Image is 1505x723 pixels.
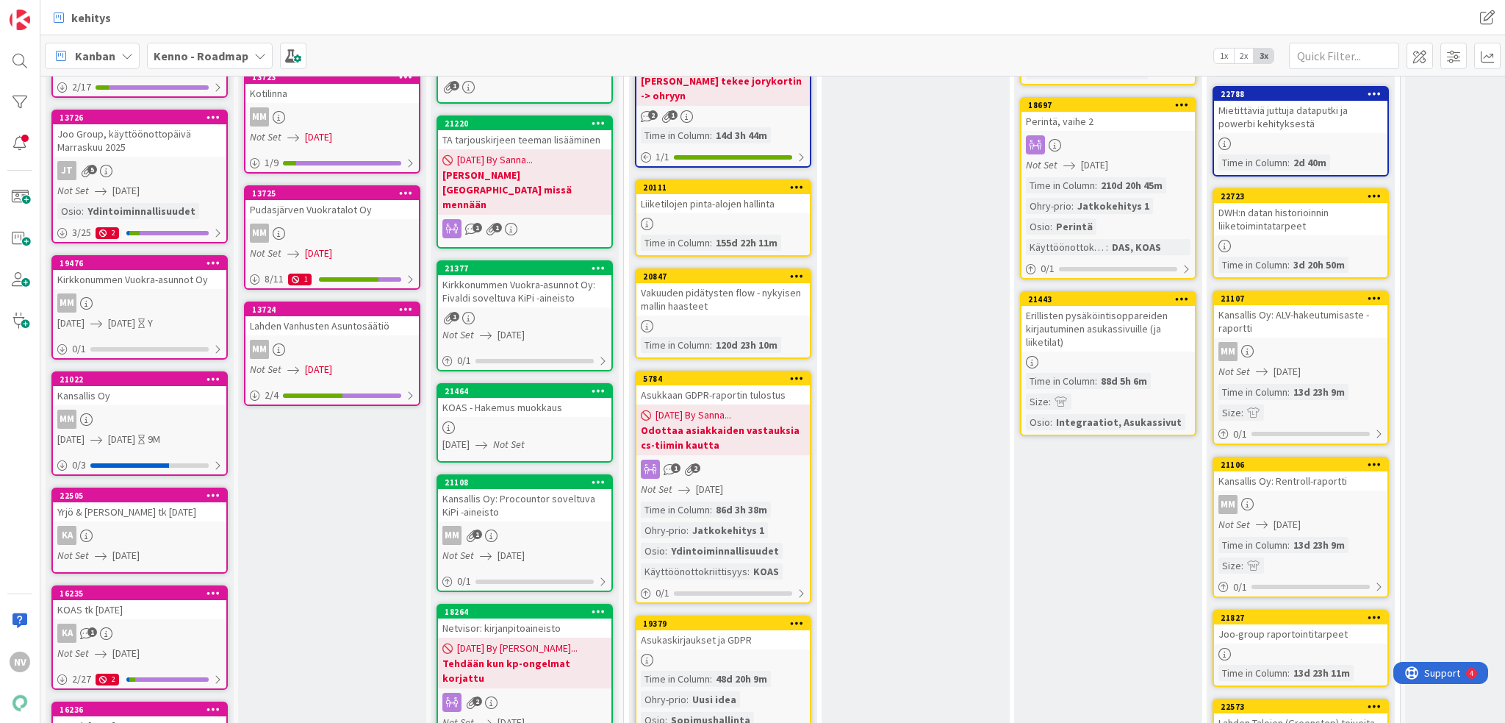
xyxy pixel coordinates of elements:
i: Not Set [641,482,672,496]
div: 21443 [1028,294,1195,304]
div: 21108Kansallis Oy: Procountor soveltuva KiPi -aineisto [438,476,611,521]
a: 21107Kansallis Oy: ALV-hakeutumisaste -raporttiMMNot Set[DATE]Time in Column:13d 23h 9mSize:0/1 [1213,291,1389,445]
span: : [747,563,750,580]
i: Not Set [442,328,474,341]
span: : [1095,373,1097,389]
div: 210d 20h 45m [1097,177,1166,193]
div: Time in Column [1218,384,1287,400]
div: Jatkokehitys 1 [689,522,768,538]
i: Not Set [1026,158,1057,171]
div: Ohry-prio [1026,198,1071,214]
a: 22723DWH:n datan historioinnin liiketoimintatarpeetTime in Column:3d 20h 50m [1213,188,1389,279]
span: [DATE] [112,183,140,199]
a: 18697Perintä, vaihe 2Not Set[DATE]Time in Column:210d 20h 45mOhry-prio:Jatkokehitys 1Osio:Perintä... [1020,97,1196,279]
span: 2 [648,110,658,120]
div: Joo-group raportointitarpeet [1214,624,1387,644]
div: KA [53,624,226,643]
div: 2 [96,674,119,685]
a: 5784Asukkaan GDPR-raportin tulostus[DATE] By Sanna...Odottaa asiakkaiden vastauksia cs-tiimin kau... [635,371,811,604]
div: 20111 [636,181,810,194]
div: Time in Column [1026,373,1095,389]
span: : [665,543,667,559]
i: Not Set [493,438,525,451]
span: 0 / 1 [1041,261,1055,277]
div: 1 [288,274,312,285]
div: Osio [57,203,82,219]
a: 13725Pudasjärven Vuokratalot OyMMNot Set[DATE]8/111 [244,185,420,290]
div: 2/272 [53,670,226,688]
div: 155d 22h 11m [712,235,781,251]
div: 21106 [1214,458,1387,471]
div: Time in Column [641,671,710,687]
div: 21827Joo-group raportointitarpeet [1214,611,1387,644]
div: DWH:n datan historioinnin liiketoimintatarpeet [1214,203,1387,235]
div: 18264Netvisor: kirjanpitoaineisto [438,605,611,638]
span: : [1049,393,1051,410]
div: KA [57,624,76,643]
span: [DATE] [57,432,85,447]
div: Time in Column [1218,665,1287,681]
div: 4 [76,6,80,18]
div: MM [1214,342,1387,361]
span: : [1106,239,1108,255]
span: [DATE] By Sanna... [655,407,731,423]
div: Ydintoiminnallisuudet [667,543,783,559]
div: KOAS tk [DATE] [53,600,226,619]
div: 21022 [60,374,226,385]
div: Yrjö & [PERSON_NAME] tk [DATE] [53,502,226,521]
span: 1 [668,110,678,120]
div: 20847 [643,271,810,282]
div: KOAS [750,563,783,580]
div: Pudasjärven Vuokratalot Oy [245,200,419,219]
div: MM [245,224,419,243]
div: 13d 23h 9m [1290,537,1348,553]
div: 21443 [1021,293,1195,306]
a: 21106Kansallis Oy: Rentroll-raporttiMMNot Set[DATE]Time in Column:13d 23h 9mSize:0/1 [1213,457,1389,598]
div: Kirkkonummen Vuokra-asunnot Oy: Fivaldi soveltuva KiPi -aineisto [438,275,611,307]
div: Kansallis Oy: Procountor soveltuva KiPi -aineisto [438,489,611,521]
div: 0/1 [1214,578,1387,596]
div: Käyttöönottokriittisyys [1026,239,1106,255]
div: Kansallis Oy: Rentroll-raportti [1214,471,1387,491]
div: 5784Asukkaan GDPR-raportin tulostus [636,372,810,405]
div: 21107 [1214,292,1387,305]
a: 13724Lahden Vanhusten AsuntosäätiöMMNot Set[DATE]2/4 [244,302,420,406]
span: 2 / 4 [265,388,279,403]
div: 0/1 [438,572,611,591]
div: Mietittäviä juttuja dataputki ja powerbi kehityksestä [1214,101,1387,133]
span: [DATE] [305,362,332,377]
div: Size [1218,405,1241,421]
div: 20111 [643,182,810,193]
div: 86d 3h 38m [712,502,771,518]
span: 1 [450,312,459,321]
div: 22723 [1221,191,1387,202]
div: 21220 [438,117,611,130]
div: Käyttöönottokriittisyys [641,563,747,580]
div: 16235 [53,587,226,600]
div: 21106 [1221,460,1387,470]
div: 13726Joo Group, käyttöönottopäivä Marraskuu 2025 [53,111,226,157]
div: MM [1214,495,1387,514]
a: kehitys [45,4,120,31]
span: 0 / 3 [72,457,86,473]
div: 0/3 [53,456,226,474]
span: 1 [450,81,459,90]
span: [DATE] [305,246,332,261]
div: 88d 5h 6m [1097,373,1151,389]
div: 3d 20h 50m [1290,257,1348,273]
div: Ohry-prio [641,522,686,538]
div: 21108 [438,476,611,489]
a: 22505Yrjö & [PERSON_NAME] tk [DATE]KANot Set[DATE] [51,488,228,574]
span: : [1287,257,1290,273]
span: [DATE] [112,646,140,661]
div: 13725 [245,187,419,200]
span: [DATE] [1274,364,1301,380]
div: KA [57,526,76,545]
div: MM [1218,342,1238,361]
div: Perintä [1052,218,1096,235]
div: 21443Erillisten pysäköintisoppareiden kirjautuminen asukassivuille (ja liiketilat) [1021,293,1195,352]
span: 1 / 1 [655,149,669,165]
div: 22723 [1214,190,1387,203]
div: 21220 [445,118,611,129]
div: 20111Liiketilojen pinta-alojen hallinta [636,181,810,213]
